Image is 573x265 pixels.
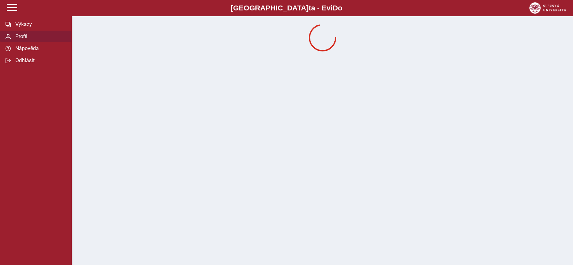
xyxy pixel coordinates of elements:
span: D [333,4,338,12]
span: Odhlásit [13,57,66,63]
span: Nápověda [13,45,66,51]
span: o [338,4,342,12]
span: t [309,4,311,12]
span: Výkazy [13,21,66,27]
img: logo_web_su.png [529,2,566,14]
b: [GEOGRAPHIC_DATA] a - Evi [20,4,553,12]
span: Profil [13,33,66,39]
